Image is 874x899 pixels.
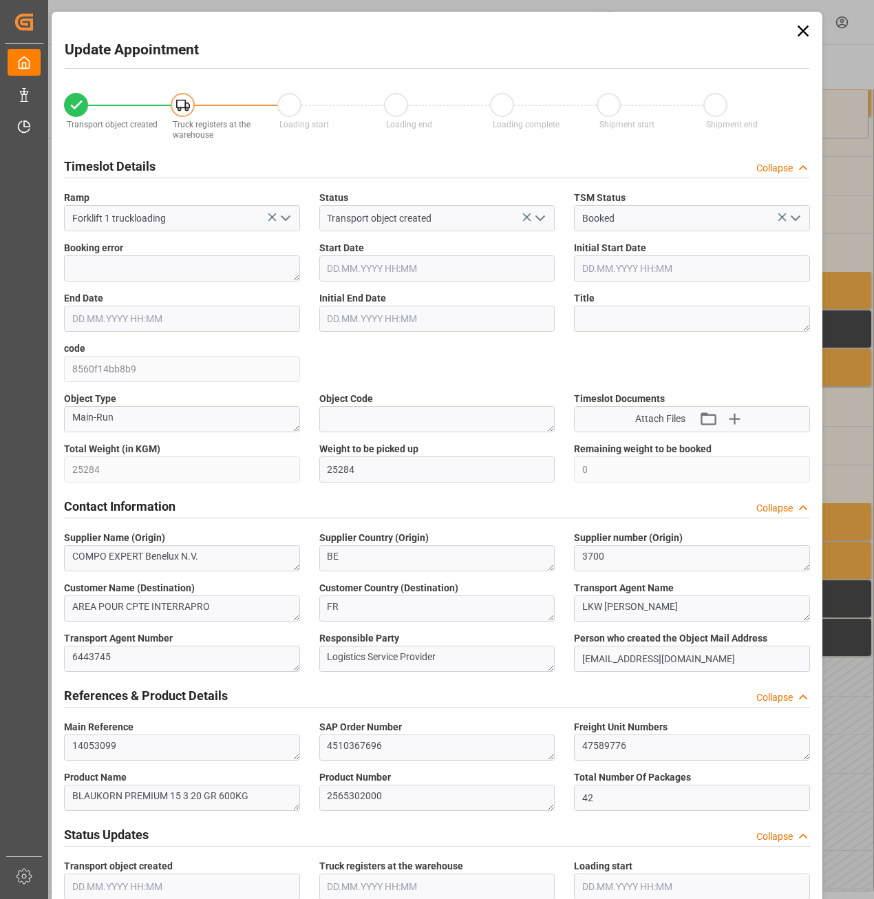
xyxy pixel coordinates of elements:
[574,859,632,874] span: Loading start
[529,208,550,229] button: open menu
[784,208,804,229] button: open menu
[319,255,555,282] input: DD.MM.YYYY HH:MM
[319,291,386,306] span: Initial End Date
[706,120,758,129] span: Shipment end
[574,291,595,306] span: Title
[599,120,654,129] span: Shipment start
[64,291,103,306] span: End Date
[574,595,810,622] textarea: LKW [PERSON_NAME]
[64,825,149,844] h2: Status Updates
[574,255,810,282] input: DD.MM.YYYY HH:MM
[574,392,665,406] span: Timeslot Documents
[635,412,685,426] span: Attach Files
[64,497,175,516] h2: Contact Information
[574,770,691,785] span: Total Number Of Packages
[64,646,300,672] textarea: 6443745
[319,720,402,734] span: SAP Order Number
[319,631,399,646] span: Responsible Party
[64,595,300,622] textarea: AREA POUR CPTE INTERRAPRO
[64,785,300,811] textarea: BLAUKORN PREMIUM 15 3 20 GR 600KG
[319,785,555,811] textarea: 2565302000
[319,241,364,255] span: Start Date
[574,191,626,205] span: TSM Status
[64,341,85,356] span: code
[319,646,555,672] textarea: Logistics Service Provider
[64,720,134,734] span: Main Reference
[64,686,228,705] h2: References & Product Details
[574,442,712,456] span: Remaining weight to be booked
[493,120,559,129] span: Loading complete
[319,191,348,205] span: Status
[65,39,199,61] h2: Update Appointment
[386,120,432,129] span: Loading end
[574,631,767,646] span: Person who created the Object Mail Address
[319,306,555,332] input: DD.MM.YYYY HH:MM
[574,545,810,571] textarea: 3700
[319,205,555,231] input: Type to search/select
[319,770,391,785] span: Product Number
[574,531,683,545] span: Supplier number (Origin)
[173,120,251,140] span: Truck registers at the warehouse
[319,581,458,595] span: Customer Country (Destination)
[64,859,173,874] span: Transport object created
[64,770,127,785] span: Product Name
[319,545,555,571] textarea: BE
[64,392,116,406] span: Object Type
[64,581,195,595] span: Customer Name (Destination)
[319,595,555,622] textarea: FR
[574,720,668,734] span: Freight Unit Numbers
[64,531,165,545] span: Supplier Name (Origin)
[319,734,555,761] textarea: 4510367696
[279,120,329,129] span: Loading start
[574,581,674,595] span: Transport Agent Name
[64,442,160,456] span: Total Weight (in KGM)
[756,690,793,705] div: Collapse
[64,241,123,255] span: Booking error
[64,306,300,332] input: DD.MM.YYYY HH:MM
[756,829,793,844] div: Collapse
[64,157,156,176] h2: Timeslot Details
[67,120,158,129] span: Transport object created
[574,241,646,255] span: Initial Start Date
[64,191,89,205] span: Ramp
[756,161,793,176] div: Collapse
[756,501,793,516] div: Collapse
[319,392,373,406] span: Object Code
[64,631,173,646] span: Transport Agent Number
[64,545,300,571] textarea: COMPO EXPERT Benelux N.V.
[274,208,295,229] button: open menu
[64,734,300,761] textarea: 14053099
[319,859,463,874] span: Truck registers at the warehouse
[574,734,810,761] textarea: 47589776
[64,205,300,231] input: Type to search/select
[319,442,418,456] span: Weight to be picked up
[319,531,429,545] span: Supplier Country (Origin)
[64,406,300,432] textarea: Main-Run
